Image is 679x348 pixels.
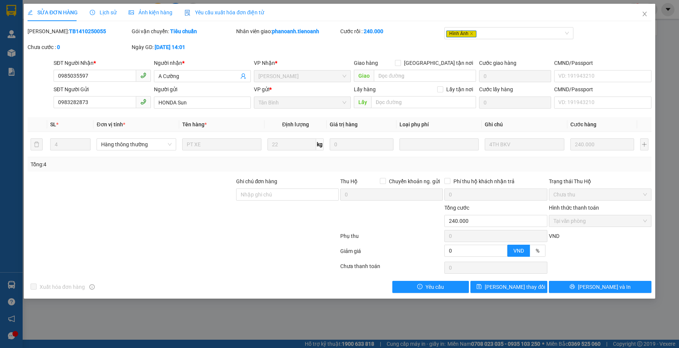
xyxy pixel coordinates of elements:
th: Loại phụ phí [396,117,482,132]
span: [GEOGRAPHIC_DATA] tận nơi [401,59,476,67]
span: Tân Bình [258,97,346,108]
span: Cước hàng [570,121,596,127]
input: Dọc đường [371,96,476,108]
div: Chưa cước : [28,43,130,51]
div: Trạng thái Thu Hộ [549,177,651,185]
div: Nhân viên giao: [236,27,339,35]
label: Cước giao hàng [479,60,516,66]
div: CMND/Passport [554,85,651,94]
span: Hình Ảnh [446,31,476,37]
span: Hàng thông thường [101,139,171,150]
label: Ghi chú đơn hàng [236,178,278,184]
span: Giá trị hàng [330,121,358,127]
span: close [470,32,473,35]
div: SĐT Người Nhận [54,59,151,67]
label: Hình thức thanh toán [549,205,599,211]
input: Cước giao hàng [479,70,551,82]
label: Cước lấy hàng [479,86,513,92]
span: save [476,284,482,290]
input: 0 [570,138,634,150]
span: Đơn vị tính [97,121,125,127]
div: Chưa thanh toán [339,262,444,275]
b: TB1410250055 [69,28,106,34]
span: Tên hàng [182,121,207,127]
span: phone [140,99,146,105]
span: Chưa thu [553,189,647,200]
span: Lịch sử [90,9,117,15]
b: 240.000 [364,28,383,34]
span: Lấy tận nơi [443,85,476,94]
div: CMND/Passport [554,59,651,67]
b: [DATE] 14:01 [155,44,185,50]
div: Gói vận chuyển: [132,27,234,35]
span: VND [513,248,524,254]
span: close [642,11,648,17]
b: Tiêu chuẩn [170,28,197,34]
button: exclamation-circleYêu cầu [392,281,469,293]
b: 0 [57,44,60,50]
b: phanoanh.tienoanh [272,28,319,34]
button: save[PERSON_NAME] thay đổi [470,281,547,293]
button: Close [634,4,655,25]
button: delete [31,138,43,150]
div: Tổng: 4 [31,160,262,169]
span: Yêu cầu xuất hóa đơn điện tử [184,9,264,15]
input: Dọc đường [374,70,476,82]
span: VND [549,233,559,239]
span: user-add [240,73,246,79]
img: icon [184,10,190,16]
input: Cước lấy hàng [479,97,551,109]
div: SĐT Người Gửi [54,85,151,94]
span: edit [28,10,33,15]
div: Ngày GD: [132,43,234,51]
span: Cư Kuin [258,71,346,82]
span: printer [570,284,575,290]
span: Xuất hóa đơn hàng [37,283,88,291]
span: kg [316,138,324,150]
span: Chuyển khoản ng. gửi [386,177,443,185]
span: phone [140,72,146,78]
span: Ảnh kiện hàng [129,9,172,15]
span: Lấy [354,96,371,108]
span: Yêu cầu [426,283,444,291]
div: Giảm giá [339,247,444,260]
input: Ghi chú đơn hàng [236,189,339,201]
span: Giao [354,70,374,82]
span: SL [50,121,56,127]
div: Người gửi [154,85,251,94]
div: Phụ thu [339,232,444,245]
span: Giao hàng [354,60,378,66]
span: clock-circle [90,10,95,15]
span: VP Nhận [254,60,275,66]
th: Ghi chú [482,117,567,132]
button: plus [640,138,648,150]
span: Phí thu hộ khách nhận trả [450,177,518,185]
span: [PERSON_NAME] thay đổi [485,283,545,291]
span: [PERSON_NAME] và In [578,283,631,291]
div: Người nhận [154,59,251,67]
button: printer[PERSON_NAME] và In [549,281,651,293]
input: 0 [330,138,393,150]
span: SỬA ĐƠN HÀNG [28,9,78,15]
span: info-circle [89,284,95,290]
span: picture [129,10,134,15]
span: Tại văn phòng [553,215,647,227]
span: Thu Hộ [340,178,358,184]
div: [PERSON_NAME]: [28,27,130,35]
input: Ghi Chú [485,138,564,150]
span: Định lượng [282,121,309,127]
div: VP gửi [254,85,351,94]
span: % [536,248,539,254]
span: Tổng cước [444,205,469,211]
div: Cước rồi : [340,27,443,35]
span: exclamation-circle [417,284,422,290]
span: Lấy hàng [354,86,376,92]
input: VD: Bàn, Ghế [182,138,261,150]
